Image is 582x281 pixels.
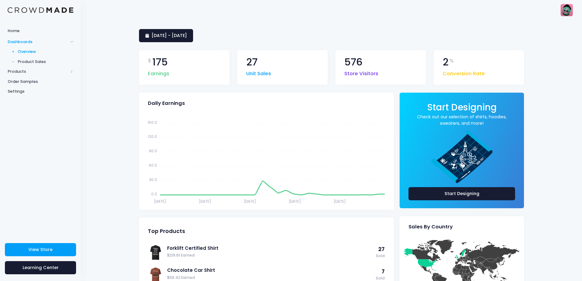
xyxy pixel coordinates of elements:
[378,246,385,253] span: 27
[408,114,515,127] a: Check out our selection of shirts, hoodies, sweaters, and more!
[5,261,76,274] a: Learning Center
[167,245,373,252] a: Forklift Certified Shirt
[148,120,157,125] tspan: 150.0
[246,57,258,67] span: 27
[154,198,166,204] tspan: [DATE]
[289,198,301,204] tspan: [DATE]
[382,268,385,275] span: 7
[8,39,68,45] span: Dashboards
[344,57,363,67] span: 576
[408,224,453,230] span: Sales By Country
[8,79,73,85] span: Order Samples
[8,88,73,94] span: Settings
[167,267,373,274] a: Chocolate Car Shirt
[344,67,378,78] span: Store Visitors
[408,187,515,200] a: Start Designing
[427,101,497,113] span: Start Designing
[152,32,187,39] span: [DATE] - [DATE]
[246,67,271,78] span: Unit Sales
[149,177,157,182] tspan: 30.0
[8,68,68,75] span: Products
[18,59,74,65] span: Product Sales
[18,49,74,55] span: Overview
[244,198,256,204] tspan: [DATE]
[149,163,157,168] tspan: 60.0
[23,264,59,271] span: Learning Center
[427,106,497,112] a: Start Designing
[148,228,185,235] span: Top Products
[28,246,53,253] span: View Store
[148,67,169,78] span: Earnings
[149,148,157,153] tspan: 90.0
[148,57,151,65] span: $
[199,198,211,204] tspan: [DATE]
[8,28,73,34] span: Home
[449,57,454,65] span: %
[167,253,373,258] span: $219.61 Earned
[8,7,73,13] img: Logo
[334,198,346,204] tspan: [DATE]
[376,253,385,259] span: Sold
[443,57,448,67] span: 2
[139,29,193,42] a: [DATE] - [DATE]
[148,134,157,139] tspan: 120.0
[443,67,485,78] span: Conversion Rate
[152,57,168,67] span: 175
[5,243,76,256] a: View Store
[148,100,185,106] span: Daily Earnings
[561,4,573,16] img: User
[151,191,157,197] tspan: 0.0
[167,275,373,281] span: $56.42 Earned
